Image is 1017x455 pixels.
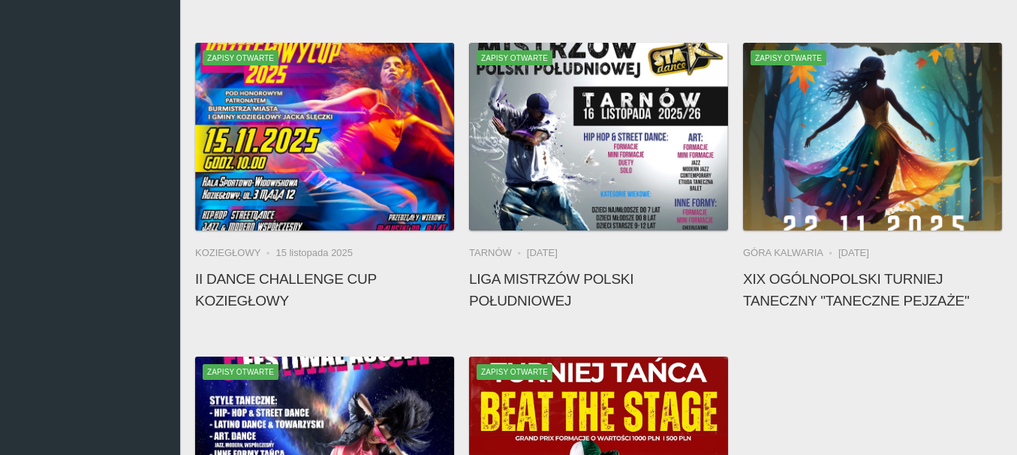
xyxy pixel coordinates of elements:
h4: Liga Mistrzów Polski Południowej [469,268,728,312]
span: Zapisy otwarte [477,50,552,65]
li: 15 listopada 2025 [275,246,353,261]
li: Koziegłowy [195,246,275,261]
span: Zapisy otwarte [203,364,278,379]
li: Tarnów [469,246,527,261]
span: Zapisy otwarte [477,364,552,379]
img: XIX Ogólnopolski Turniej Taneczny "Taneczne Pejzaże" [743,43,1002,231]
a: II Dance Challenge Cup KOZIEGŁOWYZapisy otwarte [195,43,454,231]
h4: XIX Ogólnopolski Turniej Taneczny "Taneczne Pejzaże" [743,268,1002,312]
li: [DATE] [527,246,558,261]
a: Liga Mistrzów Polski PołudniowejZapisy otwarte [469,43,728,231]
img: Liga Mistrzów Polski Południowej [469,43,728,231]
span: Zapisy otwarte [203,50,278,65]
h4: II Dance Challenge Cup KOZIEGŁOWY [195,268,454,312]
a: XIX Ogólnopolski Turniej Taneczny "Taneczne Pejzaże"Zapisy otwarte [743,43,1002,231]
li: [DATE] [838,246,869,261]
img: II Dance Challenge Cup KOZIEGŁOWY [195,43,454,231]
li: Góra Kalwaria [743,246,838,261]
span: Zapisy otwarte [751,50,826,65]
